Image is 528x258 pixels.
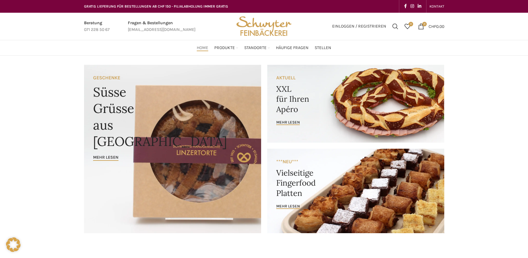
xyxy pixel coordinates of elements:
[81,42,447,54] div: Main navigation
[416,2,423,11] a: Linkedin social link
[389,20,401,32] a: Suchen
[429,24,444,29] bdi: 0.00
[267,65,444,143] a: Banner link
[429,4,444,8] span: KONTAKT
[234,23,293,28] a: Site logo
[429,0,444,12] a: KONTAKT
[267,149,444,233] a: Banner link
[401,20,413,32] div: Meine Wunschliste
[84,4,228,8] span: GRATIS LIEFERUNG FÜR BESTELLUNGEN AB CHF 150 - FILIALABHOLUNG IMMER GRATIS
[276,45,309,51] span: Häufige Fragen
[422,22,427,26] span: 0
[409,22,413,26] span: 0
[84,65,261,233] a: Banner link
[214,42,238,54] a: Produkte
[214,45,235,51] span: Produkte
[128,20,196,33] a: Infobox link
[426,0,447,12] div: Secondary navigation
[276,42,309,54] a: Häufige Fragen
[401,20,413,32] a: 0
[315,45,331,51] span: Stellen
[315,42,331,54] a: Stellen
[244,45,267,51] span: Standorte
[234,13,293,40] img: Bäckerei Schwyter
[402,2,409,11] a: Facebook social link
[244,42,270,54] a: Standorte
[415,20,447,32] a: 0 CHF0.00
[332,24,386,28] span: Einloggen / Registrieren
[409,2,416,11] a: Instagram social link
[197,42,208,54] a: Home
[84,20,110,33] a: Infobox link
[429,24,436,29] span: CHF
[329,20,389,32] a: Einloggen / Registrieren
[197,45,208,51] span: Home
